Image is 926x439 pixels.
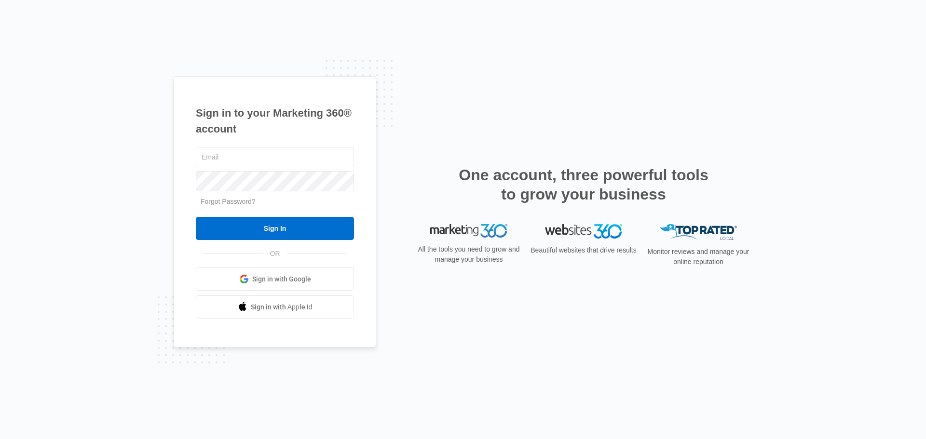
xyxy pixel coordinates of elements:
[430,224,507,238] img: Marketing 360
[530,245,638,255] p: Beautiful websites that drive results
[201,198,256,205] a: Forgot Password?
[196,147,354,167] input: Email
[196,267,354,291] a: Sign in with Google
[263,249,287,259] span: OR
[252,274,311,284] span: Sign in with Google
[456,165,711,204] h2: One account, three powerful tools to grow your business
[196,295,354,319] a: Sign in with Apple Id
[196,217,354,240] input: Sign In
[196,105,354,137] h1: Sign in to your Marketing 360® account
[415,244,523,265] p: All the tools you need to grow and manage your business
[644,247,752,267] p: Monitor reviews and manage your online reputation
[251,302,313,312] span: Sign in with Apple Id
[545,224,622,238] img: Websites 360
[660,224,737,240] img: Top Rated Local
